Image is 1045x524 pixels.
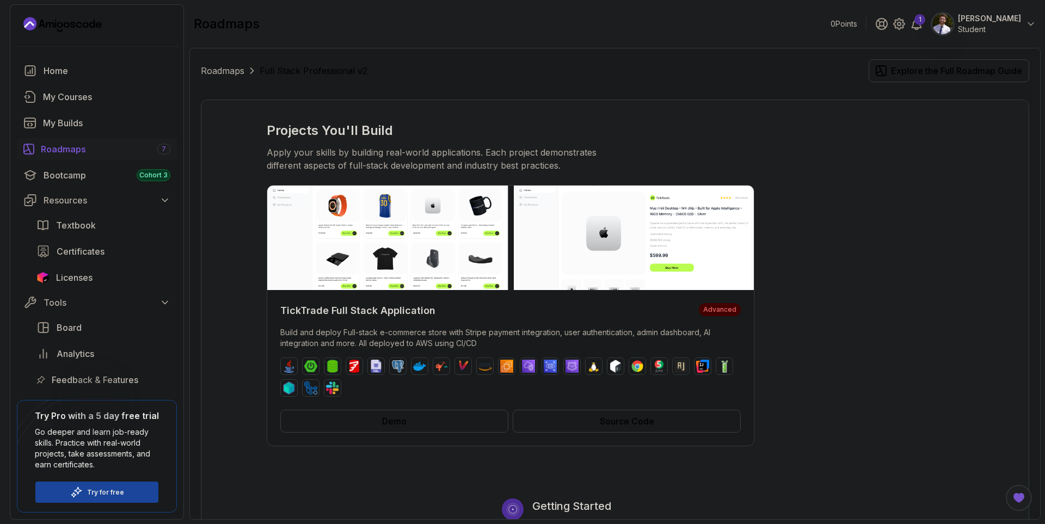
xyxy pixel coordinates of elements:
[958,24,1021,35] p: Student
[56,271,93,284] span: Licenses
[932,13,1036,35] button: user profile image[PERSON_NAME]Student
[52,373,138,386] span: Feedback & Features
[30,317,177,338] a: board
[44,194,170,207] div: Resources
[838,249,1034,475] iframe: chat widget
[532,498,963,514] h3: Getting Started
[696,360,709,373] img: intellij logo
[304,381,317,394] img: github-actions logo
[522,360,535,373] img: vpc logo
[35,427,159,470] p: Go deeper and learn job-ready skills. Practice with real-world projects, take assessments, and ea...
[17,112,177,134] a: builds
[674,360,687,373] img: assertj logo
[36,272,50,283] img: jetbrains icon
[653,360,666,373] img: junit logo
[348,360,361,373] img: flyway logo
[43,90,170,103] div: My Courses
[44,64,170,77] div: Home
[57,321,82,334] span: Board
[631,360,644,373] img: chrome logo
[326,381,339,394] img: slack logo
[914,14,925,25] div: 1
[43,116,170,130] div: My Builds
[201,64,244,77] a: Roadmaps
[999,480,1034,513] iframe: chat widget
[280,327,741,349] p: Build and deploy Full-stack e-commerce store with Stripe payment integration, user authentication...
[17,190,177,210] button: Resources
[280,410,508,433] button: Demo
[87,488,124,497] a: Try for free
[57,245,104,258] span: Certificates
[35,481,159,503] button: Try for free
[457,360,470,373] img: maven logo
[609,360,622,373] img: bash logo
[478,360,491,373] img: aws logo
[30,214,177,236] a: textbook
[869,59,1029,82] button: Explore the Full Roadmap Guide
[391,360,404,373] img: postgres logo
[267,186,754,290] img: TickTrade Full Stack Application
[413,360,426,373] img: docker logo
[280,303,435,318] h4: TickTrade Full Stack Application
[44,296,170,309] div: Tools
[326,360,339,373] img: spring-data-jpa logo
[267,122,963,139] h3: Projects You'll Build
[30,241,177,262] a: certificates
[282,381,296,394] img: testcontainers logo
[17,86,177,108] a: courses
[435,360,448,373] img: jib logo
[513,410,741,433] button: Source Code
[910,17,923,30] a: 1
[544,360,557,373] img: rds logo
[565,360,579,373] img: route53 logo
[370,360,383,373] img: sql logo
[718,360,731,373] img: mockito logo
[17,60,177,82] a: home
[56,219,96,232] span: Textbook
[23,16,102,33] a: Landing page
[382,415,407,428] div: Demo
[57,347,94,360] span: Analytics
[30,343,177,365] a: analytics
[17,293,177,312] button: Tools
[260,64,367,77] p: Full Stack Professional v2
[41,143,170,156] div: Roadmaps
[891,64,1022,77] div: Explore the Full Roadmap Guide
[194,15,260,33] h2: roadmaps
[500,360,513,373] img: ec2 logo
[30,369,177,391] a: feedback
[958,13,1021,24] p: [PERSON_NAME]
[30,267,177,288] a: licenses
[139,171,168,180] span: Cohort 3
[304,360,317,373] img: spring-boot logo
[932,14,953,34] img: user profile image
[587,360,600,373] img: linux logo
[600,415,654,428] div: Source Code
[17,138,177,160] a: roadmaps
[44,169,170,182] div: Bootcamp
[699,303,741,316] span: Advanced
[267,146,632,172] p: Apply your skills by building real-world applications. Each project demonstrates different aspect...
[831,19,857,29] p: 0 Points
[162,145,166,153] span: 7
[17,164,177,186] a: bootcamp
[282,360,296,373] img: java logo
